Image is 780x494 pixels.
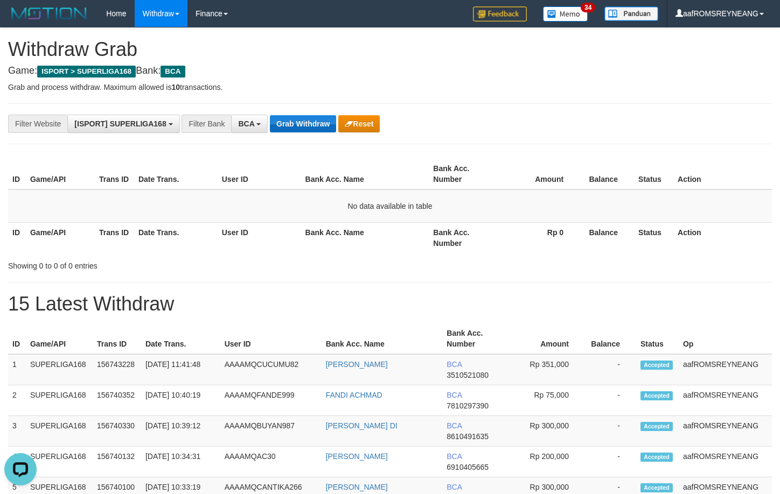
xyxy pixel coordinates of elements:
span: BCA [447,483,462,491]
th: Amount [507,323,585,354]
td: 1 [8,354,26,385]
a: [PERSON_NAME] [326,360,388,369]
td: aafROMSREYNEANG [679,385,772,416]
th: User ID [220,323,322,354]
th: User ID [218,222,301,253]
td: SUPERLIGA168 [26,385,93,416]
button: BCA [231,115,268,133]
span: BCA [447,452,462,461]
span: BCA [447,391,462,399]
td: No data available in table [8,189,772,223]
th: Trans ID [95,222,134,253]
th: Game/API [26,222,95,253]
td: - [585,447,636,477]
button: Reset [338,115,380,132]
th: Status [636,323,679,354]
th: Date Trans. [134,159,218,189]
td: 4 [8,447,26,477]
td: AAAAMQCUCUMU82 [220,354,322,385]
th: Status [634,222,673,253]
strong: 10 [171,83,180,91]
th: Game/API [26,159,95,189]
span: BCA [447,421,462,430]
td: [DATE] 11:41:48 [141,354,220,385]
th: Action [673,222,772,253]
td: - [585,385,636,416]
td: 156740330 [93,416,141,447]
td: SUPERLIGA168 [26,354,93,385]
th: Bank Acc. Number [442,323,507,354]
td: 3 [8,416,26,447]
button: [ISPORT] SUPERLIGA168 [67,115,179,133]
td: 156740352 [93,385,141,416]
h1: 15 Latest Withdraw [8,293,772,315]
span: Accepted [640,422,673,431]
div: Showing 0 to 0 of 0 entries [8,256,317,271]
th: User ID [218,159,301,189]
th: ID [8,159,26,189]
td: aafROMSREYNEANG [679,447,772,477]
h1: Withdraw Grab [8,39,772,60]
div: Filter Bank [182,115,231,133]
th: Bank Acc. Name [301,222,429,253]
th: Balance [585,323,636,354]
td: 2 [8,385,26,416]
td: Rp 75,000 [507,385,585,416]
div: Filter Website [8,115,67,133]
span: Copy 7810297390 to clipboard [447,401,489,410]
td: Rp 200,000 [507,447,585,477]
td: 156743228 [93,354,141,385]
span: Accepted [640,391,673,400]
td: AAAAMQAC30 [220,447,322,477]
th: Balance [580,222,634,253]
td: SUPERLIGA168 [26,416,93,447]
a: [PERSON_NAME] [326,483,388,491]
th: Bank Acc. Name [322,323,443,354]
span: 34 [581,3,595,12]
th: ID [8,323,26,354]
th: Bank Acc. Name [301,159,429,189]
th: Bank Acc. Number [429,159,498,189]
button: Grab Withdraw [270,115,336,132]
span: Accepted [640,453,673,462]
span: BCA [161,66,185,77]
img: Feedback.jpg [473,6,527,22]
td: AAAAMQBUYAN987 [220,416,322,447]
span: BCA [447,360,462,369]
th: Status [634,159,673,189]
td: - [585,416,636,447]
th: ID [8,222,26,253]
th: Amount [498,159,580,189]
a: [PERSON_NAME] [326,452,388,461]
span: [ISPORT] SUPERLIGA168 [74,119,166,128]
span: Copy 3510521080 to clipboard [447,371,489,379]
th: Action [673,159,772,189]
a: [PERSON_NAME] DI [326,421,398,430]
td: [DATE] 10:40:19 [141,385,220,416]
th: Trans ID [93,323,141,354]
th: Date Trans. [134,222,218,253]
td: - [585,354,636,385]
button: Open LiveChat chat widget [4,4,37,37]
td: AAAAMQFANDE999 [220,385,322,416]
td: aafROMSREYNEANG [679,354,772,385]
th: Balance [580,159,634,189]
span: Copy 8610491635 to clipboard [447,432,489,441]
td: SUPERLIGA168 [26,447,93,477]
td: Rp 300,000 [507,416,585,447]
a: FANDI ACHMAD [326,391,382,399]
td: 156740132 [93,447,141,477]
td: aafROMSREYNEANG [679,416,772,447]
h4: Game: Bank: [8,66,772,76]
p: Grab and process withdraw. Maximum allowed is transactions. [8,82,772,93]
th: Trans ID [95,159,134,189]
img: MOTION_logo.png [8,5,90,22]
span: Accepted [640,483,673,492]
th: Date Trans. [141,323,220,354]
th: Op [679,323,772,354]
span: Accepted [640,361,673,370]
img: panduan.png [604,6,658,21]
td: Rp 351,000 [507,354,585,385]
th: Game/API [26,323,93,354]
img: Button%20Memo.svg [543,6,588,22]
